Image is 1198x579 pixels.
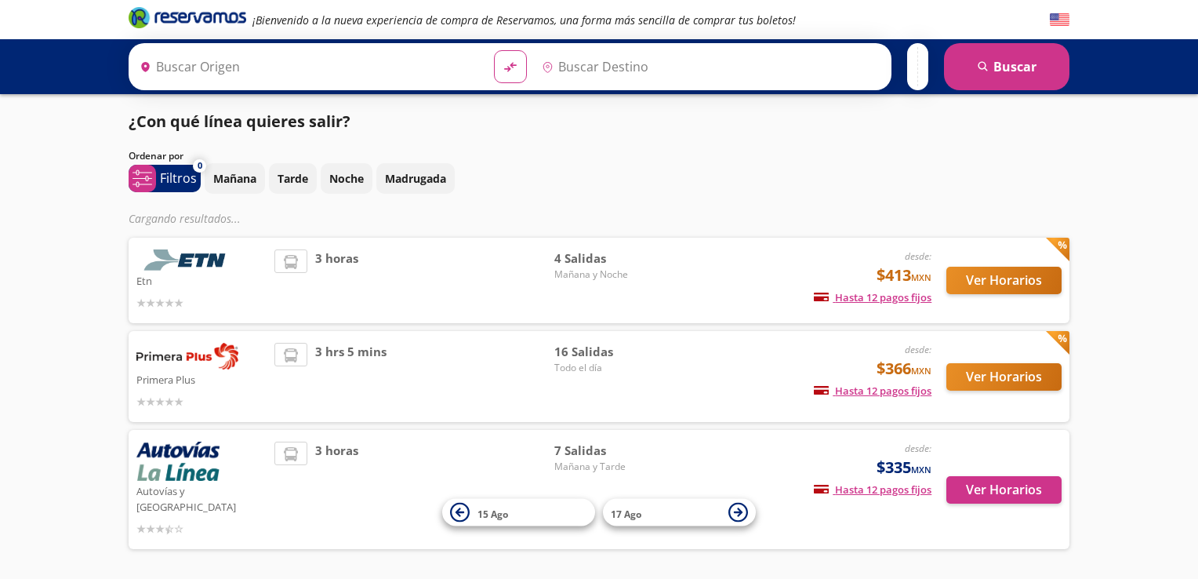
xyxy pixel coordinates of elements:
[136,271,267,289] p: Etn
[554,460,664,474] span: Mañana y Tarde
[877,456,931,479] span: $335
[946,476,1062,504] button: Ver Horarios
[905,343,931,356] em: desde:
[603,499,756,526] button: 17 Ago
[905,442,931,455] em: desde:
[198,159,202,173] span: 0
[321,163,372,194] button: Noche
[136,249,238,271] img: Etn
[136,370,267,388] p: Primera Plus
[129,211,241,226] em: Cargando resultados ...
[315,249,358,311] span: 3 horas
[554,361,664,375] span: Todo el día
[136,442,220,481] img: Autovías y La Línea
[814,290,931,304] span: Hasta 12 pagos fijos
[385,170,446,187] p: Madrugada
[877,357,931,381] span: $366
[213,170,256,187] p: Mañana
[1050,10,1069,30] button: English
[911,365,931,377] small: MXN
[205,163,265,194] button: Mañana
[554,268,664,282] span: Mañana y Noche
[944,43,1069,90] button: Buscar
[946,363,1062,391] button: Ver Horarios
[129,165,201,192] button: 0Filtros
[129,149,183,163] p: Ordenar por
[136,481,267,515] p: Autovías y [GEOGRAPHIC_DATA]
[877,264,931,287] span: $413
[329,170,364,187] p: Noche
[477,507,508,520] span: 15 Ago
[814,482,931,497] span: Hasta 12 pagos fijos
[946,267,1062,294] button: Ver Horarios
[911,464,931,475] small: MXN
[442,499,595,526] button: 15 Ago
[133,47,481,86] input: Buscar Origen
[136,343,238,370] img: Primera Plus
[814,384,931,398] span: Hasta 12 pagos fijos
[554,249,664,268] span: 4 Salidas
[905,249,931,263] em: desde:
[129,110,350,133] p: ¿Con qué línea quieres salir?
[252,13,796,27] em: ¡Bienvenido a la nueva experiencia de compra de Reservamos, una forma más sencilla de comprar tus...
[160,169,197,188] p: Filtros
[315,343,387,410] span: 3 hrs 5 mins
[611,507,641,520] span: 17 Ago
[315,442,358,537] span: 3 horas
[554,343,664,361] span: 16 Salidas
[129,5,246,34] a: Brand Logo
[278,170,308,187] p: Tarde
[129,5,246,29] i: Brand Logo
[911,271,931,283] small: MXN
[269,163,317,194] button: Tarde
[554,442,664,460] span: 7 Salidas
[535,47,884,86] input: Buscar Destino
[376,163,455,194] button: Madrugada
